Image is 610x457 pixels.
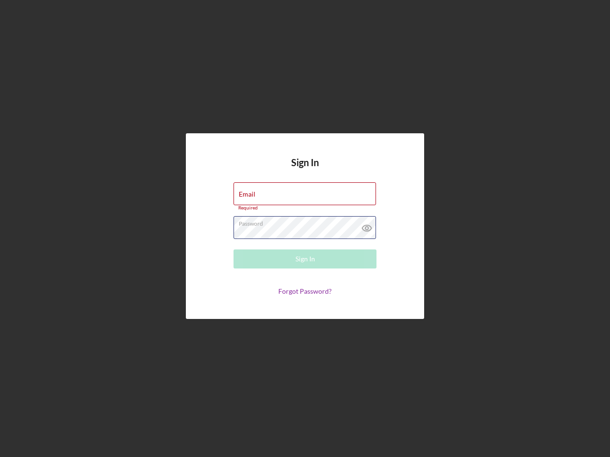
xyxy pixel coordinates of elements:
div: Sign In [295,249,315,268]
label: Email [239,190,255,198]
a: Forgot Password? [278,287,332,295]
label: Password [239,217,376,227]
button: Sign In [234,249,376,268]
div: Required [234,205,376,211]
h4: Sign In [291,157,319,182]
